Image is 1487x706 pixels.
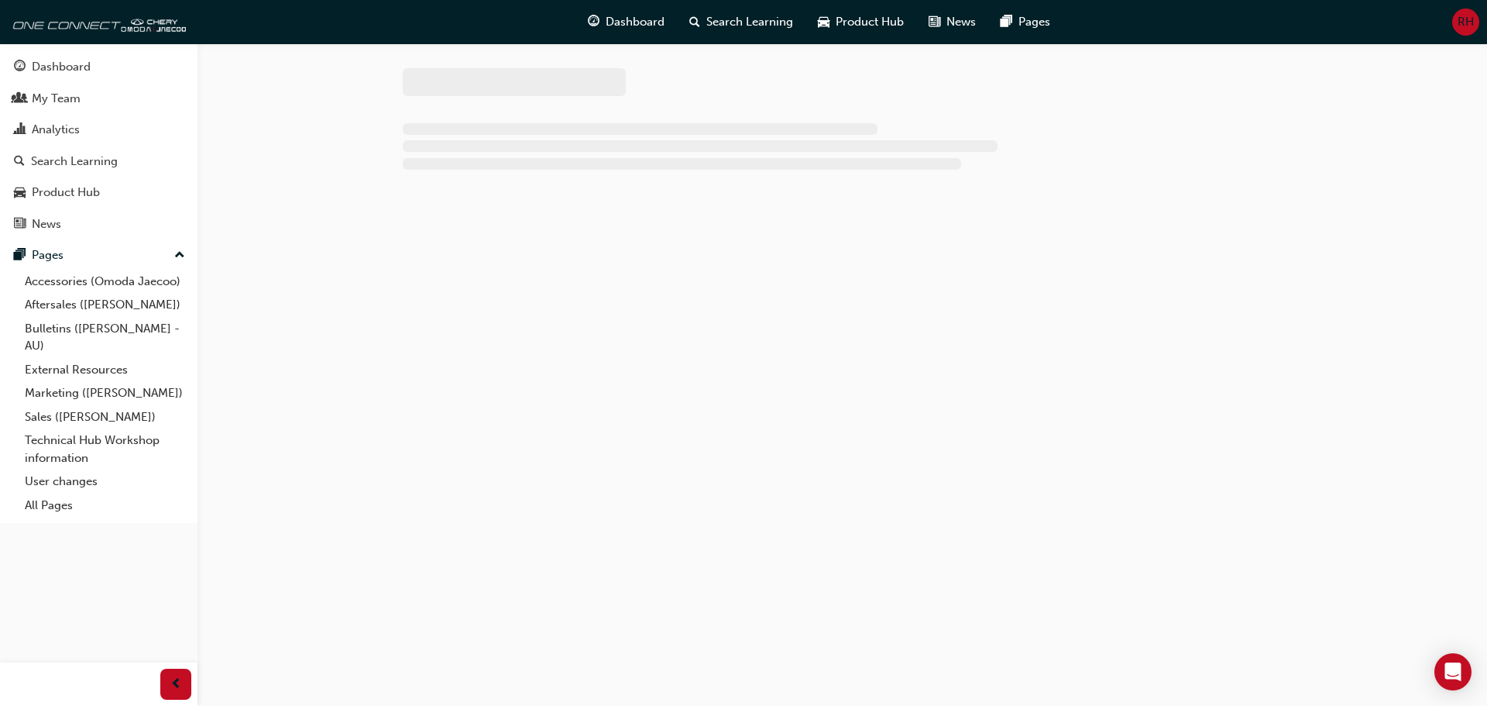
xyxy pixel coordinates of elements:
[1018,13,1050,31] span: Pages
[19,270,191,294] a: Accessories (Omoda Jaecoo)
[818,12,829,32] span: car-icon
[14,218,26,232] span: news-icon
[19,358,191,382] a: External Resources
[6,241,191,270] button: Pages
[988,6,1063,38] a: pages-iconPages
[1458,13,1474,31] span: RH
[588,12,599,32] span: guage-icon
[174,246,185,266] span: up-icon
[19,317,191,358] a: Bulletins ([PERSON_NAME] - AU)
[14,249,26,263] span: pages-icon
[32,58,91,76] div: Dashboard
[19,494,191,518] a: All Pages
[6,115,191,144] a: Analytics
[32,90,81,108] div: My Team
[6,84,191,113] a: My Team
[14,123,26,137] span: chart-icon
[19,293,191,317] a: Aftersales ([PERSON_NAME])
[6,210,191,239] a: News
[836,13,904,31] span: Product Hub
[14,186,26,200] span: car-icon
[32,184,100,201] div: Product Hub
[1434,653,1472,691] div: Open Intercom Messenger
[14,60,26,74] span: guage-icon
[1452,9,1479,36] button: RH
[677,6,805,38] a: search-iconSearch Learning
[14,155,25,169] span: search-icon
[6,147,191,176] a: Search Learning
[19,429,191,470] a: Technical Hub Workshop information
[170,675,182,694] span: prev-icon
[689,12,700,32] span: search-icon
[19,470,191,494] a: User changes
[6,50,191,241] button: DashboardMy TeamAnalyticsSearch LearningProduct HubNews
[6,178,191,207] a: Product Hub
[916,6,988,38] a: news-iconNews
[8,6,186,37] img: oneconnect
[6,53,191,81] a: Dashboard
[575,6,677,38] a: guage-iconDashboard
[32,246,64,264] div: Pages
[19,405,191,429] a: Sales ([PERSON_NAME])
[32,215,61,233] div: News
[706,13,793,31] span: Search Learning
[805,6,916,38] a: car-iconProduct Hub
[606,13,665,31] span: Dashboard
[946,13,976,31] span: News
[19,381,191,405] a: Marketing ([PERSON_NAME])
[14,92,26,106] span: people-icon
[1001,12,1012,32] span: pages-icon
[32,121,80,139] div: Analytics
[929,12,940,32] span: news-icon
[31,153,118,170] div: Search Learning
